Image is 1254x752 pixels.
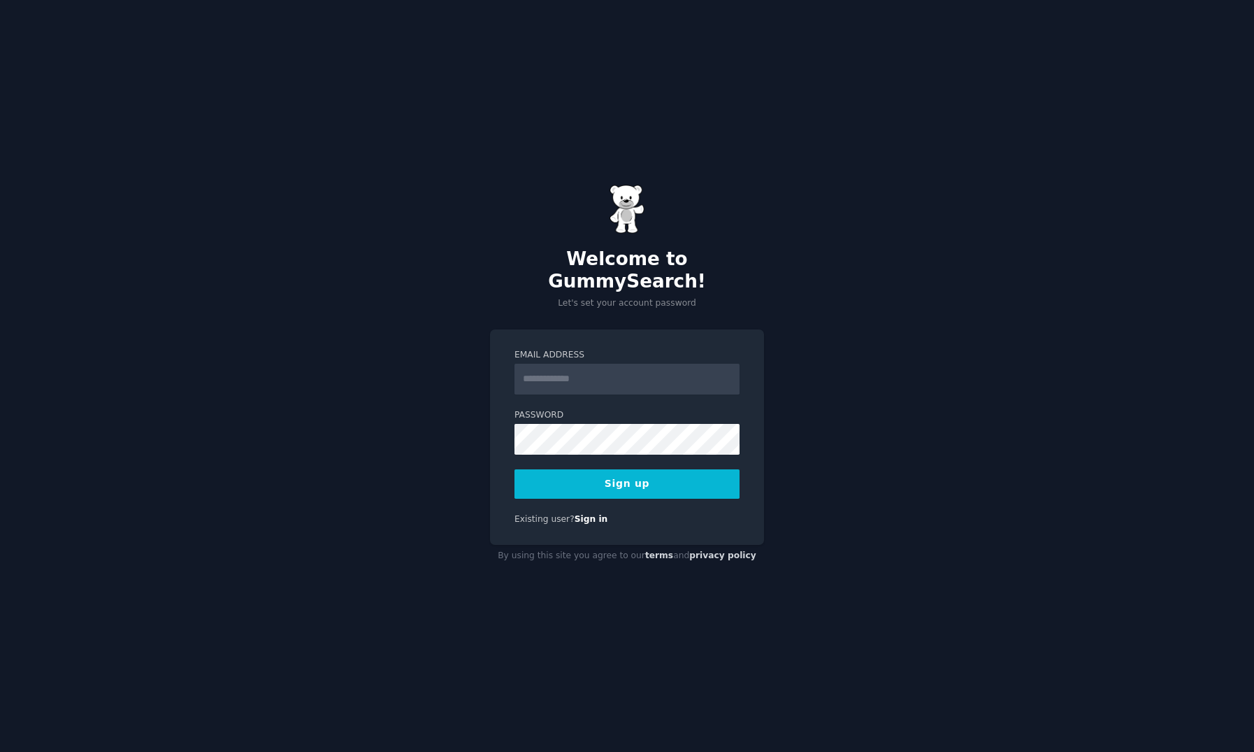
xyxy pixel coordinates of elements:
span: Existing user? [514,514,575,524]
label: Email Address [514,349,740,362]
img: Gummy Bear [610,185,644,234]
h2: Welcome to GummySearch! [490,248,764,292]
button: Sign up [514,469,740,499]
div: By using this site you agree to our and [490,545,764,567]
label: Password [514,409,740,422]
a: terms [645,551,673,560]
p: Let's set your account password [490,297,764,310]
a: privacy policy [689,551,756,560]
a: Sign in [575,514,608,524]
